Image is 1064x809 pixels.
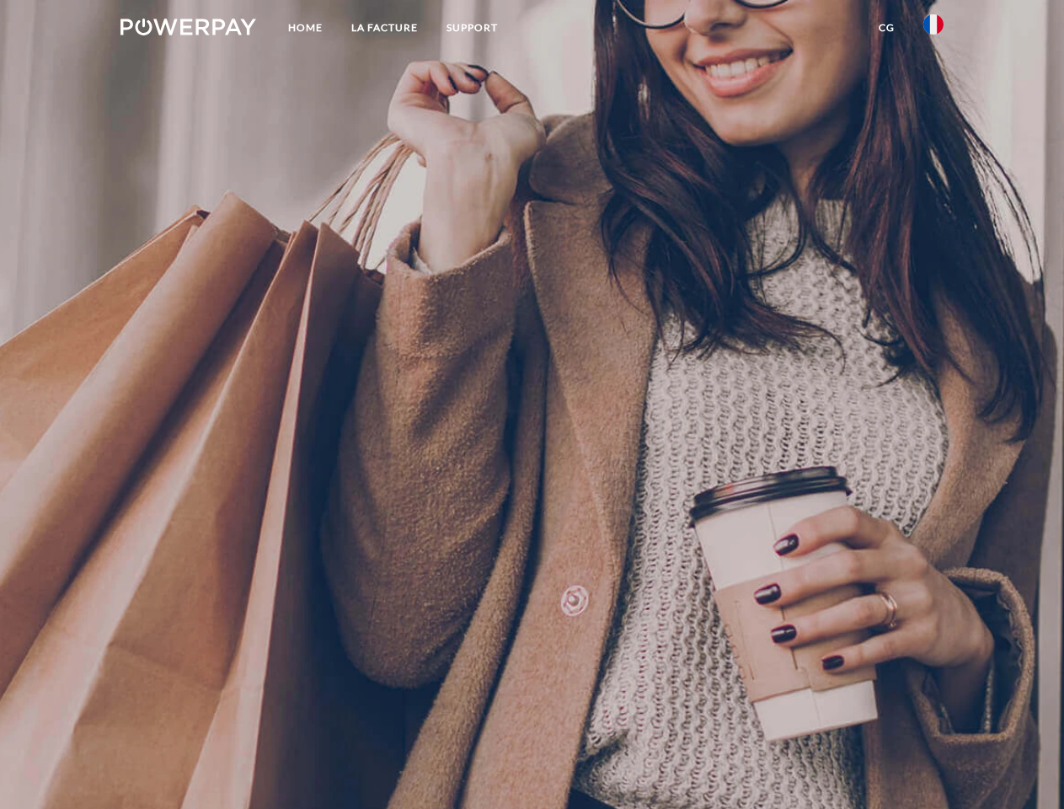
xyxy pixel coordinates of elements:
[432,13,512,43] a: Support
[120,19,256,35] img: logo-powerpay-white.svg
[274,13,337,43] a: Home
[923,14,944,35] img: fr
[864,13,909,43] a: CG
[337,13,432,43] a: LA FACTURE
